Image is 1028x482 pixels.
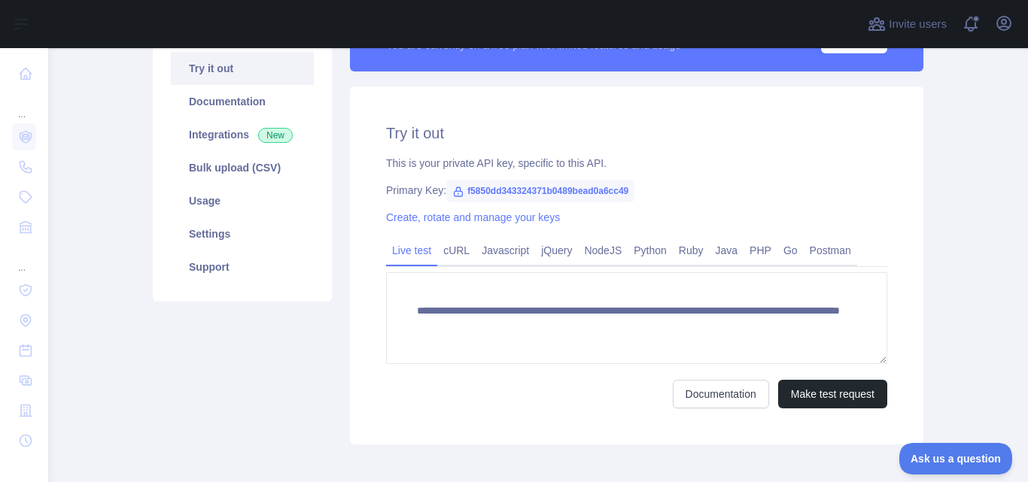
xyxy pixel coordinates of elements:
[476,238,535,262] a: Javascript
[386,183,887,198] div: Primary Key:
[889,16,947,33] span: Invite users
[865,12,950,36] button: Invite users
[578,238,628,262] a: NodeJS
[535,238,578,262] a: jQuery
[386,238,437,262] a: Live test
[258,128,293,143] span: New
[12,244,36,274] div: ...
[386,211,560,223] a: Create, rotate and manage your keys
[673,238,710,262] a: Ruby
[777,238,804,262] a: Go
[744,238,777,262] a: PHP
[171,184,314,217] a: Usage
[628,238,673,262] a: Python
[386,123,887,144] h2: Try it out
[710,238,744,262] a: Java
[437,238,476,262] a: cURL
[804,238,857,262] a: Postman
[171,52,314,85] a: Try it out
[171,118,314,151] a: Integrations New
[171,85,314,118] a: Documentation
[12,90,36,120] div: ...
[171,151,314,184] a: Bulk upload (CSV)
[899,443,1013,474] iframe: Toggle Customer Support
[171,217,314,250] a: Settings
[171,250,314,283] a: Support
[446,180,634,202] span: f5850dd343324371b0489bead0a6cc49
[778,380,887,408] button: Make test request
[673,380,769,408] a: Documentation
[386,156,887,171] div: This is your private API key, specific to this API.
